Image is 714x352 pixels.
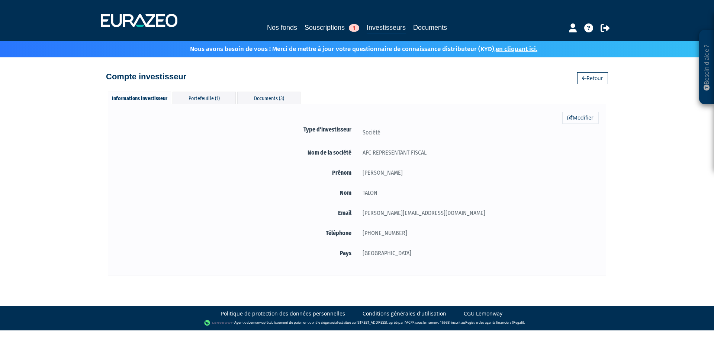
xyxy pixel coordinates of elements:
div: - Agent de (établissement de paiement dont le siège social est situé au [STREET_ADDRESS], agréé p... [7,319,707,327]
div: Portefeuille (1) [173,92,236,104]
h4: Compte investisseur [106,72,186,81]
div: TALON [357,188,598,197]
div: Société [357,128,598,137]
label: Nom de la société [116,148,357,157]
label: Type d'investisseur [116,125,357,134]
a: Modifier [563,112,598,124]
div: [PERSON_NAME] [357,168,598,177]
p: Besoin d'aide ? [702,34,711,101]
div: Informations investisseur [108,92,171,104]
p: Nous avons besoin de vous ! Merci de mettre à jour votre questionnaire de connaissance distribute... [168,43,537,54]
label: Pays [116,248,357,258]
span: 1 [349,24,359,32]
img: logo-lemonway.png [204,319,233,327]
label: Prénom [116,168,357,177]
a: Conditions générales d'utilisation [363,310,446,317]
div: [GEOGRAPHIC_DATA] [357,248,598,258]
div: [PHONE_NUMBER] [357,228,598,238]
a: Nos fonds [267,22,297,33]
label: Téléphone [116,228,357,238]
a: Investisseurs [367,22,406,34]
a: Lemonway [248,320,266,325]
a: en cliquant ici. [496,45,537,53]
a: Documents [413,22,447,33]
a: Registre des agents financiers (Regafi) [465,320,524,325]
div: AFC REPRESENTANT FISCAL [357,148,598,157]
div: Documents (3) [237,92,300,104]
a: CGU Lemonway [464,310,502,317]
div: [PERSON_NAME][EMAIL_ADDRESS][DOMAIN_NAME] [357,208,598,218]
label: Nom [116,188,357,197]
a: Retour [577,72,608,84]
a: Politique de protection des données personnelles [221,310,345,317]
img: 1732889491-logotype_eurazeo_blanc_rvb.png [101,14,177,27]
label: Email [116,208,357,218]
a: Souscriptions1 [305,22,359,33]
